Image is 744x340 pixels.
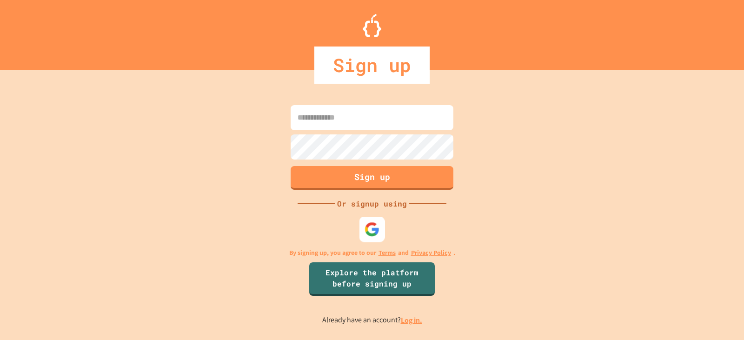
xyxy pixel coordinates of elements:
[363,14,381,37] img: Logo.svg
[411,248,451,258] a: Privacy Policy
[335,198,409,209] div: Or signup using
[322,314,422,326] p: Already have an account?
[291,166,453,190] button: Sign up
[289,248,455,258] p: By signing up, you agree to our and .
[365,221,380,237] img: google-icon.svg
[309,262,435,296] a: Explore the platform before signing up
[401,315,422,325] a: Log in.
[314,47,430,84] div: Sign up
[379,248,396,258] a: Terms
